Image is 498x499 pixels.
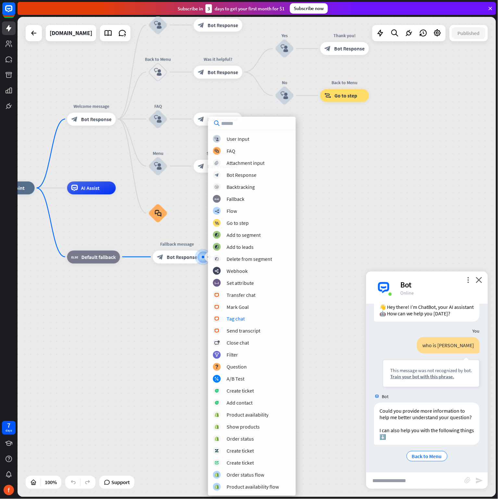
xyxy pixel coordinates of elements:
[215,233,219,237] i: block_add_to_segment
[71,254,78,260] i: block_fallback
[281,45,289,53] i: block_user_input
[215,305,219,309] i: block_livechat
[207,255,212,259] i: plus
[215,257,219,261] i: block_delete_from_segment
[189,56,247,62] div: Was it helpful?
[2,421,16,435] a: 7 days
[71,116,78,122] i: block_bot_response
[476,277,482,283] i: close
[465,477,471,484] i: block_attachment
[198,116,205,122] i: block_bot_response
[5,3,25,22] button: Open LiveChat chat widget
[227,340,249,346] div: Close chat
[281,92,289,100] i: block_user_input
[215,161,219,165] i: block_attachment
[111,477,130,488] span: Support
[215,209,219,213] i: builder_tree
[227,412,268,418] div: Product availability
[81,185,100,191] span: AI Assist
[227,328,260,334] div: Send transcript
[452,27,486,39] button: Published
[215,173,219,177] i: block_bot_response
[7,423,10,429] div: 7
[139,56,178,62] div: Back to Menu
[167,254,197,260] span: Bot Response
[466,277,472,283] i: more_vert
[401,290,480,296] div: Online
[139,103,178,109] div: FAQ
[227,280,254,286] div: Set attribute
[412,453,442,459] span: Back to Menu
[215,269,219,273] i: webhooks
[227,304,249,310] div: Mark Goal
[325,45,331,52] i: block_bot_response
[227,232,261,238] div: Add to segment
[154,21,162,29] i: block_user_input
[208,116,238,122] span: Bot Response
[43,477,59,488] div: 100%
[227,256,272,262] div: Delete from segment
[178,4,285,13] div: Subscribe in days to get your first month for $1
[265,32,304,39] div: Yes
[215,377,219,381] i: block_ab_testing
[6,429,12,433] div: days
[227,292,255,298] div: Transfer chat
[227,448,254,454] div: Create ticket
[0,185,25,191] span: Start point
[227,424,260,430] div: Show products
[290,3,328,14] div: Subscribe now
[155,210,161,217] i: block_faq
[334,45,365,52] span: Bot Response
[215,353,219,357] i: filter
[215,149,219,153] i: block_faq
[473,328,480,334] span: You
[391,367,472,373] div: This message was not recognized by bot.
[50,25,92,41] div: hkbu.edu.hk
[215,365,219,369] i: block_question
[205,4,212,13] div: 3
[374,403,480,445] div: Could you provide more information to help me better understand your question? I can also help yo...
[208,163,238,169] span: Bot Response
[374,299,480,322] div: 👋 Hey there! I’m ChatBot, your AI assistant 🤖 How can we help you [DATE]?
[227,400,253,406] div: Add contact
[476,477,483,485] i: send
[154,162,162,170] i: block_user_input
[154,68,162,76] i: block_user_input
[208,22,238,28] span: Bot Response
[227,484,279,490] div: Product availability flow
[227,460,254,466] div: Create ticket
[81,116,112,122] span: Bot Response
[316,32,374,39] div: Thank you!
[198,69,205,75] i: block_bot_response
[227,364,247,370] div: Question
[401,280,480,290] div: Bot
[227,148,235,154] div: FAQ
[215,329,219,333] i: block_livechat
[227,196,244,202] div: Fallback
[391,373,472,380] div: Train your bot with this phrase.
[215,281,219,285] i: block_set_attribute
[198,22,205,28] i: block_bot_response
[227,316,245,322] div: Tag chat
[227,184,255,190] div: Backtracking
[81,254,116,260] span: Default fallback
[316,79,374,86] div: Back to Menu
[198,163,205,169] i: block_bot_response
[227,376,244,382] div: A/B Test
[189,150,247,156] div: Show Menu
[265,79,304,86] div: No
[227,388,254,394] div: Create ticket
[335,92,357,99] span: Go to step
[227,220,249,226] div: Go to step
[154,115,162,123] i: block_user_input
[215,185,219,189] i: block_backtracking
[227,352,238,358] div: Filter
[227,472,264,478] div: Order status flow
[215,137,219,141] i: block_user_input
[227,208,237,214] div: Flow
[62,103,121,109] div: Welcome message
[227,268,248,274] div: Webhook
[157,254,164,260] i: block_bot_response
[227,436,254,442] div: Order status
[227,136,249,142] div: User Input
